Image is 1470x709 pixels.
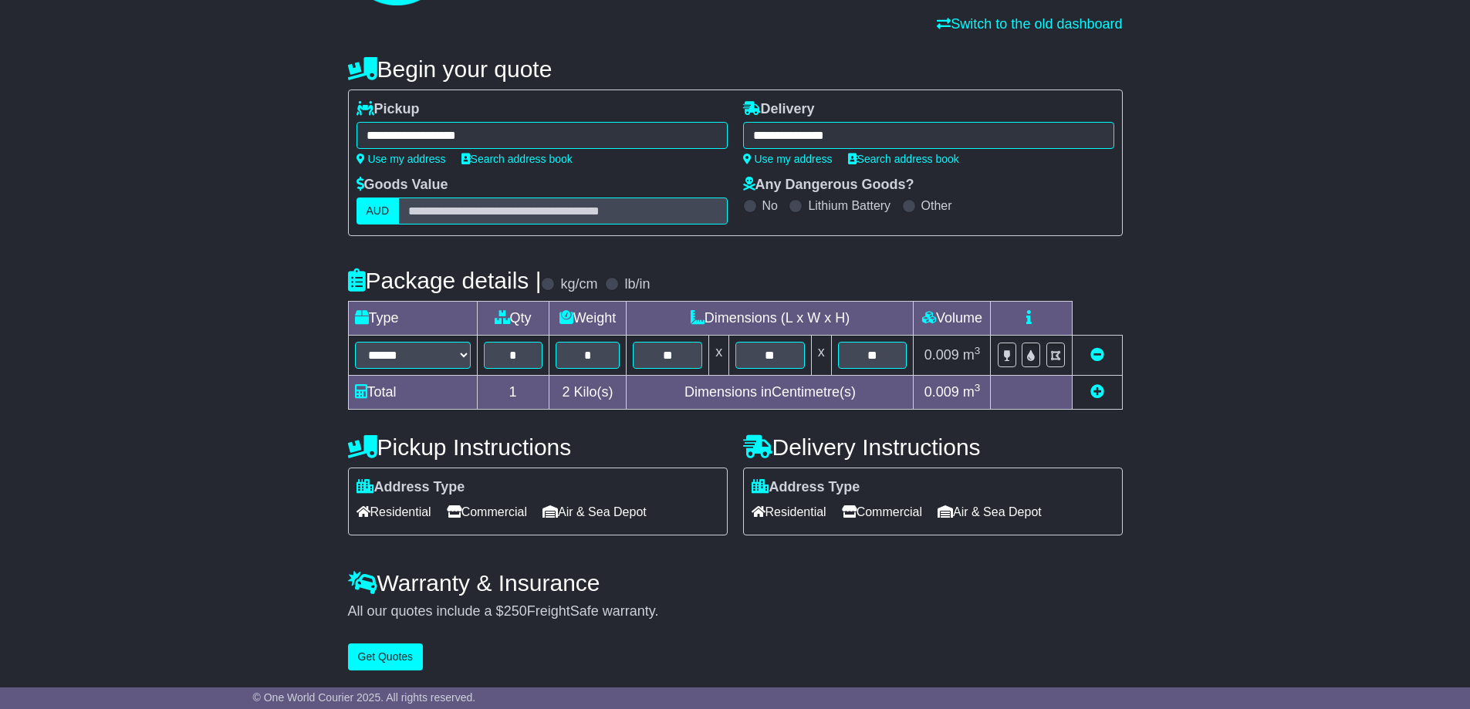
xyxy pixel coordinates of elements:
[542,500,647,524] span: Air & Sea Depot
[938,500,1042,524] span: Air & Sea Depot
[357,101,420,118] label: Pickup
[357,500,431,524] span: Residential
[477,376,549,410] td: 1
[504,603,527,619] span: 250
[357,177,448,194] label: Goods Value
[624,276,650,293] label: lb/in
[348,56,1123,82] h4: Begin your quote
[348,643,424,670] button: Get Quotes
[348,302,477,336] td: Type
[627,302,914,336] td: Dimensions (L x W x H)
[975,382,981,393] sup: 3
[348,434,728,460] h4: Pickup Instructions
[1090,347,1104,363] a: Remove this item
[253,691,476,704] span: © One World Courier 2025. All rights reserved.
[348,603,1123,620] div: All our quotes include a $ FreightSafe warranty.
[549,376,627,410] td: Kilo(s)
[752,479,860,496] label: Address Type
[447,500,527,524] span: Commercial
[924,384,959,400] span: 0.009
[808,198,890,213] label: Lithium Battery
[743,434,1123,460] h4: Delivery Instructions
[357,479,465,496] label: Address Type
[357,153,446,165] a: Use my address
[937,16,1122,32] a: Switch to the old dashboard
[709,336,729,376] td: x
[924,347,959,363] span: 0.009
[963,384,981,400] span: m
[560,276,597,293] label: kg/cm
[743,153,833,165] a: Use my address
[461,153,573,165] a: Search address book
[1090,384,1104,400] a: Add new item
[348,570,1123,596] h4: Warranty & Insurance
[762,198,778,213] label: No
[842,500,922,524] span: Commercial
[357,198,400,225] label: AUD
[562,384,569,400] span: 2
[811,336,831,376] td: x
[348,268,542,293] h4: Package details |
[914,302,991,336] td: Volume
[752,500,826,524] span: Residential
[627,376,914,410] td: Dimensions in Centimetre(s)
[549,302,627,336] td: Weight
[921,198,952,213] label: Other
[963,347,981,363] span: m
[743,177,914,194] label: Any Dangerous Goods?
[743,101,815,118] label: Delivery
[975,345,981,356] sup: 3
[348,376,477,410] td: Total
[848,153,959,165] a: Search address book
[477,302,549,336] td: Qty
